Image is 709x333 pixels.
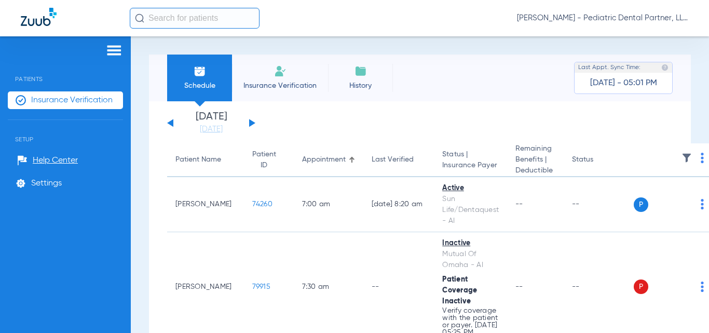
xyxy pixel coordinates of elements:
a: [DATE] [180,124,242,135]
span: Patients [8,60,123,83]
span: Last Appt. Sync Time: [578,62,640,73]
iframe: Chat Widget [657,283,709,333]
input: Search for patients [130,8,260,29]
td: [DATE] 8:20 AM [363,177,434,232]
img: Search Icon [135,14,144,23]
li: [DATE] [180,112,242,135]
span: Insurance Payer [442,160,499,171]
th: Remaining Benefits | [507,143,564,177]
td: 7:00 AM [294,177,363,232]
span: [PERSON_NAME] - Pediatric Dental Partner, LLP [517,13,688,23]
span: Schedule [175,81,224,91]
img: filter.svg [681,153,692,163]
img: hamburger-icon [106,44,122,57]
img: group-dot-blue.svg [701,282,704,292]
div: Appointment [302,154,346,165]
img: last sync help info [661,64,669,71]
span: Patient Coverage Inactive [442,276,477,305]
span: 79915 [252,283,270,290]
img: History [354,65,367,77]
div: Sun Life/Dentaquest - AI [442,194,499,227]
td: [PERSON_NAME] [167,177,244,232]
span: 74260 [252,201,272,208]
img: group-dot-blue.svg [701,199,704,209]
div: Patient ID [252,149,276,171]
span: Setup [8,120,123,143]
div: Patient Name [175,154,236,165]
span: P [634,197,648,212]
th: Status [564,143,634,177]
span: History [336,81,385,91]
div: Patient Name [175,154,221,165]
span: -- [515,201,523,208]
div: Mutual Of Omaha - AI [442,249,499,271]
img: Schedule [194,65,206,77]
span: Help Center [33,155,78,166]
span: Insurance Verification [240,81,320,91]
span: P [634,279,648,294]
div: Last Verified [372,154,414,165]
div: Inactive [442,238,499,249]
div: Active [442,183,499,194]
td: -- [564,177,634,232]
span: Insurance Verification [31,95,113,105]
span: Deductible [515,165,555,176]
a: Help Center [17,155,78,166]
div: Appointment [302,154,355,165]
span: -- [515,283,523,290]
span: Settings [31,178,62,189]
th: Status | [434,143,507,177]
span: [DATE] - 05:01 PM [590,78,657,88]
div: Patient ID [252,149,285,171]
div: Last Verified [372,154,426,165]
img: Zuub Logo [21,8,57,26]
img: group-dot-blue.svg [701,153,704,163]
img: Manual Insurance Verification [274,65,287,77]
